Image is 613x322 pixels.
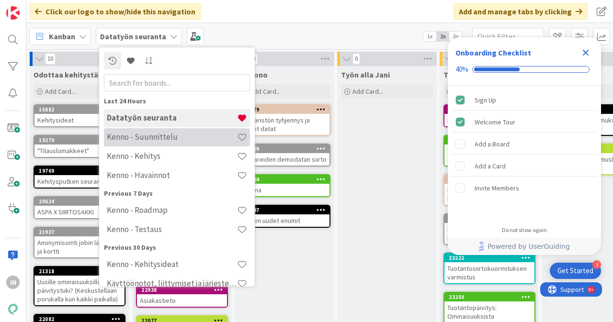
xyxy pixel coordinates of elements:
div: Ympäristön tyhjennys ja uudet datat [444,144,534,166]
div: Kehitysideat [34,114,125,126]
div: 40% [455,65,468,74]
h4: Kenno - Kehitysideat [107,259,237,269]
a: 20624ASPA X SIIRTOSAKKI [34,196,125,219]
div: Anonymisointi jobin läpikäynti ja kortti [34,236,125,257]
div: 21318Uusille ominaisuuksille päivitystuki? (Keskustellaan porukalla kun kaikki paikalla) [34,267,125,305]
span: Powered by UserGuiding [488,241,570,252]
span: 2x [436,32,449,41]
div: 22909 [244,145,329,152]
span: 1x [423,32,436,41]
img: avatar [6,302,20,316]
div: 23064 [244,176,329,183]
span: Odottaa kehitystä [34,70,98,79]
div: Sign Up [475,94,496,106]
a: 21937Anonymisointi jobin läpikäynti ja kortti [34,227,125,258]
div: 22909 [239,144,329,153]
span: Support [20,1,44,13]
div: Tuotantosiirtokuormituksen varmistus [444,262,534,283]
div: 15882 [39,106,125,113]
div: 23250 [449,294,534,300]
div: 19279 [39,137,125,144]
div: 16711 [444,136,534,144]
input: Search for boards... [104,74,250,91]
div: ASPA X SIIRTOSAKKI [34,206,125,218]
div: 16711Ympäristön tyhjennys ja uudet datat [444,136,534,166]
div: 20624 [34,197,125,206]
h4: Kenno - Havainnot [107,170,237,180]
div: 20624 [39,198,125,205]
div: Checklist progress: 40% [455,65,593,74]
h4: Kenno - Roadmap [107,205,237,215]
div: Kehitysputken seurantakortti [34,175,125,188]
span: Työn alla Jani [341,70,390,79]
a: 23249RSA Tuotantosiirrot [443,104,535,127]
div: "Tilauslomakkeet" [34,144,125,157]
div: Pysäköintipaikkasopimukset lisäpalveluna [444,184,534,205]
a: 23125Pohjien yhdistäminen historian päivitys ja info [443,213,535,245]
div: 23125Pohjien yhdistäminen historian päivitys ja info [444,214,534,244]
b: Datatyön seuranta [100,32,166,41]
div: Pohjien yhdistäminen historian päivitys ja info [444,223,534,244]
div: 20624ASPA X SIIRTOSAKKI [34,197,125,218]
div: 22897 [239,206,329,214]
div: 21318 [34,267,125,276]
div: 23249 [444,105,534,114]
div: 21937Anonymisointi jobin läpikäynti ja kortti [34,228,125,257]
div: 23249RSA Tuotantosiirrot [444,105,534,126]
div: Add a Card [475,160,506,172]
span: 3x [449,32,462,41]
div: Uusille ominaisuuksille päivitystuki? (Keskustellaan porukalla kun kaikki paikalla) [34,276,125,305]
span: Add Card... [352,87,383,96]
a: 23222Tuotantosiirtokuormituksen varmistus [443,253,535,284]
div: 22897 [244,207,329,213]
div: Close Checklist [578,45,593,60]
div: 21318 [39,268,125,275]
div: 19972Pysäköintipaikkasopimukset lisäpalveluna [444,175,534,205]
div: 22938 [141,287,227,293]
div: Tilojen uudet enumit [239,214,329,227]
div: Add and manage tabs by clicking [453,3,588,20]
div: Invite Members is incomplete. [452,178,597,199]
div: 23222 [444,254,534,262]
div: RSA Tuotantosiirrot [444,114,534,126]
div: 22909Projareiden demodatan siirto [239,144,329,166]
div: 19769 [34,167,125,175]
div: Open Get Started checklist, remaining modules: 3 [550,263,601,279]
a: 23064Teema [238,174,330,197]
div: 19879Ympäristön tyhjennys ja uudet datat [239,105,329,135]
div: Last 24 Hours [104,96,250,106]
div: 19879 [244,106,329,113]
div: 19769Kehitysputken seurantakortti [34,167,125,188]
h4: Käyttöönotot, liittymiset ja järjestelmävaihdokset [107,278,237,288]
a: 19972Pysäköintipaikkasopimukset lisäpalveluna [443,174,535,206]
div: 23222Tuotantosiirtokuormituksen varmistus [444,254,534,283]
div: 19972 [444,175,534,184]
div: 23064Teema [239,175,329,196]
div: Invite Members [475,182,519,194]
div: 19879 [239,105,329,114]
div: 19279 [34,136,125,144]
span: 0 [352,53,360,65]
h4: Kenno - Suunnittelu [107,132,237,142]
div: 23064 [239,175,329,184]
a: 19769Kehitysputken seurantakortti [34,166,125,189]
div: Welcome Tour is complete. [452,111,597,133]
div: Welcome Tour [475,116,515,128]
div: 15882Kehitysideat [34,105,125,126]
div: Ympäristön tyhjennys ja uudet datat [239,114,329,135]
div: Get Started [557,266,593,276]
div: 3 [592,260,601,269]
a: 22897Tilojen uudet enumit [238,205,330,228]
div: Do not show again [502,226,547,234]
h4: Datatyön seuranta [107,113,237,122]
div: Previous 30 Days [104,243,250,253]
span: 10 [45,53,56,65]
div: 23222 [449,255,534,261]
a: 21318Uusille ominaisuuksille päivitystuki? (Keskustellaan porukalla kun kaikki paikalla) [34,266,125,306]
div: 19279"Tilauslomakkeet" [34,136,125,157]
div: Add a Board [475,138,510,150]
div: 9+ [48,4,53,11]
div: Checklist Container [448,37,601,255]
span: Työn alla Jouni [443,70,497,79]
img: Visit kanbanzone.com [6,6,20,20]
